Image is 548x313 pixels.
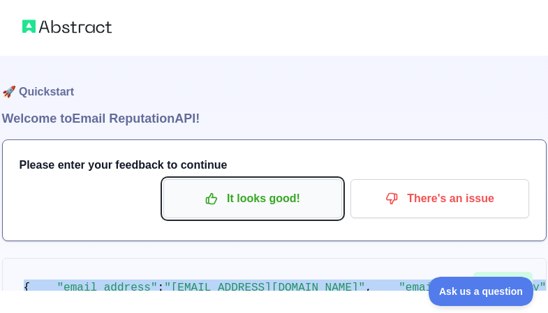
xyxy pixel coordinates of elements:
h1: Welcome to Email Reputation API! [2,109,547,128]
p: There's an issue [361,187,519,211]
span: , [365,282,372,294]
h3: Please enter your feedback to continue [20,157,529,174]
span: : [158,282,165,294]
img: Abstract logo [22,17,112,36]
span: Success [473,272,533,289]
span: "email_deliverability" [399,282,546,294]
p: It looks good! [174,187,332,211]
iframe: Toggle Customer Support [429,277,534,306]
button: There's an issue [350,179,529,218]
span: "email_address" [57,282,158,294]
button: It looks good! [163,179,342,218]
span: "[EMAIL_ADDRESS][DOMAIN_NAME]" [164,282,365,294]
h1: 🚀 Quickstart [2,56,547,109]
span: { [24,282,31,294]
